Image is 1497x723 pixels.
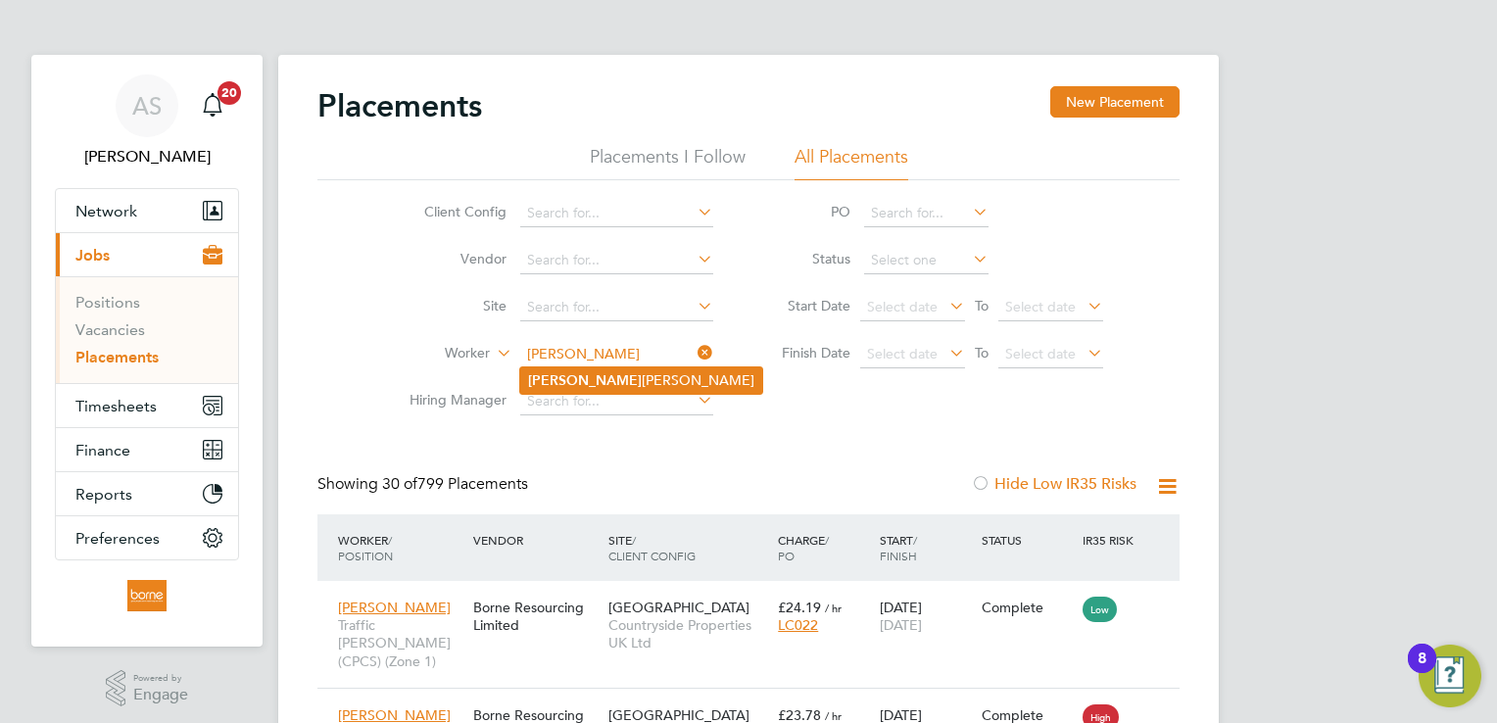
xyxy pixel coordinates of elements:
label: Finish Date [762,344,850,361]
img: borneltd-logo-retina.png [127,580,166,611]
span: Traffic [PERSON_NAME] (CPCS) (Zone 1) [338,616,463,670]
span: / hr [825,601,842,615]
div: Jobs [56,276,238,383]
button: Finance [56,428,238,471]
span: [GEOGRAPHIC_DATA] [608,599,749,616]
h2: Placements [317,86,482,125]
label: Worker [377,344,490,363]
div: Site [604,522,773,573]
input: Search for... [520,247,713,274]
input: Search for... [520,388,713,415]
span: To [969,293,994,318]
b: [PERSON_NAME] [528,372,642,389]
li: [PERSON_NAME] [520,367,762,394]
span: Finance [75,441,130,459]
a: Vacancies [75,320,145,339]
a: Go to home page [55,580,239,611]
a: [PERSON_NAME]Handy Person (Zone 1)Borne Resourcing Limited[GEOGRAPHIC_DATA]Countryside Properties... [333,696,1180,712]
div: IR35 Risk [1078,522,1145,557]
span: / Client Config [608,532,696,563]
input: Search for... [520,341,713,368]
label: PO [762,203,850,220]
span: Andrew Stevensen [55,145,239,169]
span: Timesheets [75,397,157,415]
a: AS[PERSON_NAME] [55,74,239,169]
div: Borne Resourcing Limited [468,589,604,644]
div: Worker [333,522,468,573]
a: Powered byEngage [106,670,189,707]
input: Search for... [520,200,713,227]
span: AS [132,93,162,119]
span: / PO [778,532,829,563]
input: Search for... [864,200,989,227]
label: Hiring Manager [394,391,507,409]
div: Status [977,522,1079,557]
div: Charge [773,522,875,573]
span: 20 [217,81,241,105]
span: Select date [1005,345,1076,362]
span: LC022 [778,616,818,634]
div: [DATE] [875,589,977,644]
span: Jobs [75,246,110,265]
label: Vendor [394,250,507,267]
a: [PERSON_NAME]Traffic [PERSON_NAME] (CPCS) (Zone 1)Borne Resourcing Limited[GEOGRAPHIC_DATA]Countr... [333,588,1180,604]
span: Powered by [133,670,188,687]
span: [DATE] [880,616,922,634]
span: / Position [338,532,393,563]
div: Showing [317,474,532,495]
div: Start [875,522,977,573]
button: Reports [56,472,238,515]
a: Positions [75,293,140,312]
span: Select date [1005,298,1076,315]
label: Client Config [394,203,507,220]
button: New Placement [1050,86,1180,118]
span: Preferences [75,529,160,548]
span: Countryside Properties UK Ltd [608,616,768,651]
span: Select date [867,345,938,362]
span: Reports [75,485,132,504]
label: Status [762,250,850,267]
div: 8 [1418,658,1426,684]
button: Jobs [56,233,238,276]
span: [PERSON_NAME] [338,599,451,616]
span: / Finish [880,532,917,563]
span: £24.19 [778,599,821,616]
button: Network [56,189,238,232]
span: Low [1083,597,1117,622]
label: Site [394,297,507,314]
span: / hr [825,708,842,723]
nav: Main navigation [31,55,263,647]
div: Complete [982,599,1074,616]
label: Start Date [762,297,850,314]
button: Open Resource Center, 8 new notifications [1419,645,1481,707]
div: Vendor [468,522,604,557]
span: Select date [867,298,938,315]
span: 30 of [382,474,417,494]
button: Timesheets [56,384,238,427]
span: Network [75,202,137,220]
input: Search for... [520,294,713,321]
label: Hide Low IR35 Risks [971,474,1136,494]
span: To [969,340,994,365]
a: 20 [193,74,232,137]
li: All Placements [795,145,908,180]
a: Placements [75,348,159,366]
button: Preferences [56,516,238,559]
span: 799 Placements [382,474,528,494]
input: Select one [864,247,989,274]
li: Placements I Follow [590,145,746,180]
span: Engage [133,687,188,703]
